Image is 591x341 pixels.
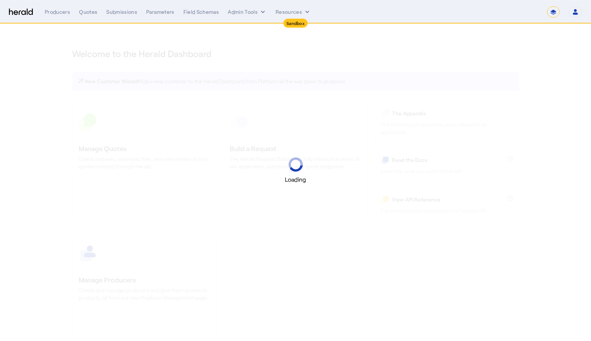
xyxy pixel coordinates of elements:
div: Field Schemas [183,8,219,16]
button: Resources dropdown menu [276,8,311,16]
div: Quotes [79,8,97,16]
div: Parameters [146,8,175,16]
div: Producers [45,8,70,16]
button: internal dropdown menu [228,8,267,16]
div: Sandbox [283,19,308,28]
img: Herald Logo [9,9,33,16]
div: Submissions [106,8,137,16]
